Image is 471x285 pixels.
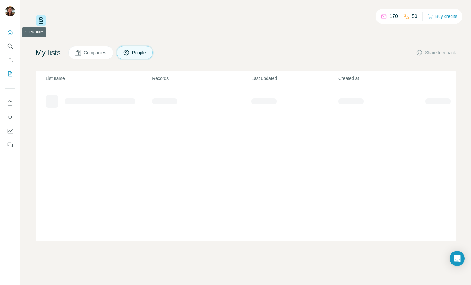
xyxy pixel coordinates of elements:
span: People [132,50,146,56]
p: List name [46,75,152,81]
img: Avatar [5,6,15,16]
span: Companies [84,50,107,56]
p: Last updated [251,75,338,81]
button: Search [5,40,15,52]
button: Buy credits [428,12,457,21]
div: Open Intercom Messenger [450,251,465,266]
button: Quick start [5,27,15,38]
button: Use Surfe on LinkedIn [5,98,15,109]
button: Feedback [5,139,15,151]
button: Share feedback [416,50,456,56]
button: Enrich CSV [5,54,15,66]
button: Dashboard [5,125,15,137]
p: Created at [338,75,425,81]
p: 50 [412,13,417,20]
button: Use Surfe API [5,111,15,123]
h4: My lists [36,48,61,58]
p: Records [152,75,251,81]
button: My lists [5,68,15,80]
p: 170 [389,13,398,20]
img: Surfe Logo [36,15,46,26]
